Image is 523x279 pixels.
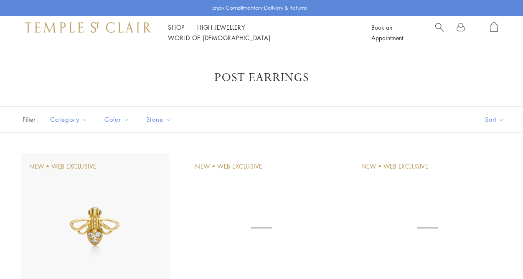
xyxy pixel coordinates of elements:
[490,22,498,43] a: Open Shopping Bag
[98,110,136,129] button: Color
[168,22,353,43] nav: Main navigation
[29,162,96,171] div: New • Web Exclusive
[361,162,429,171] div: New • Web Exclusive
[100,114,136,125] span: Color
[212,4,307,12] p: Enjoy Complimentary Delivery & Returns
[46,114,94,125] span: Category
[435,22,444,43] a: Search
[168,33,270,42] a: World of [DEMOGRAPHIC_DATA]World of [DEMOGRAPHIC_DATA]
[168,23,185,31] a: ShopShop
[195,162,262,171] div: New • Web Exclusive
[33,70,490,85] h1: Post Earrings
[25,22,151,32] img: Temple St. Clair
[197,23,245,31] a: High JewelleryHigh Jewellery
[140,110,178,129] button: Stone
[142,114,178,125] span: Stone
[44,110,94,129] button: Category
[466,107,523,132] button: Show sort by
[371,23,403,42] a: Book an Appointment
